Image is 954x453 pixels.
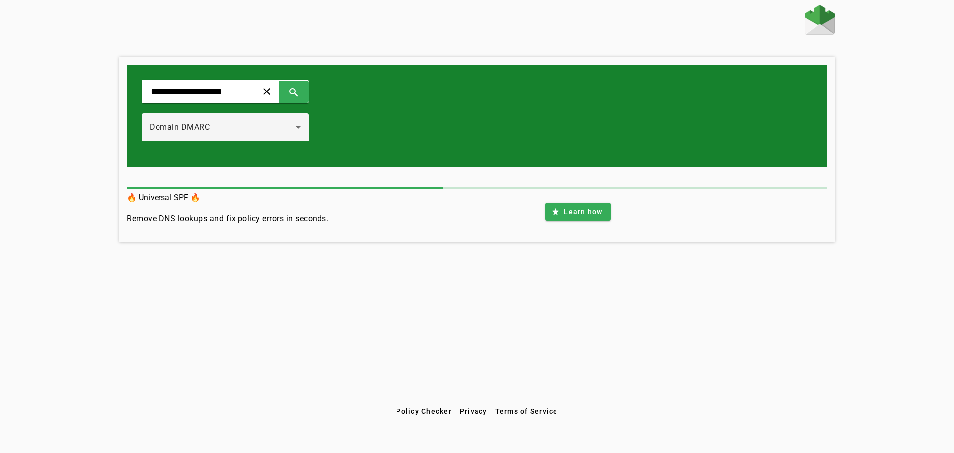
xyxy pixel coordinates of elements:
[460,407,487,415] span: Privacy
[805,5,835,37] a: Home
[396,407,452,415] span: Policy Checker
[545,203,610,221] button: Learn how
[392,402,456,420] button: Policy Checker
[150,122,210,132] span: Domain DMARC
[564,207,602,217] span: Learn how
[127,191,328,205] h3: 🔥 Universal SPF 🔥
[127,213,328,225] h4: Remove DNS lookups and fix policy errors in seconds.
[456,402,491,420] button: Privacy
[805,5,835,35] img: Fraudmarc Logo
[491,402,562,420] button: Terms of Service
[495,407,558,415] span: Terms of Service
